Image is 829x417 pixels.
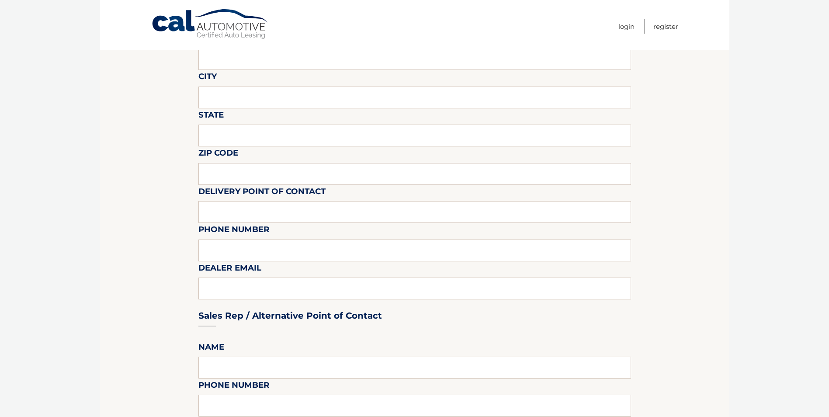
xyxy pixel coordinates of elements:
label: Dealer Email [198,261,261,278]
a: Login [618,19,635,34]
a: Cal Automotive [151,9,269,40]
label: Zip Code [198,146,238,163]
a: Register [653,19,678,34]
label: Phone Number [198,379,270,395]
label: Delivery Point of Contact [198,185,326,201]
label: State [198,108,224,125]
label: Name [198,341,224,357]
label: Phone Number [198,223,270,239]
h3: Sales Rep / Alternative Point of Contact [198,310,382,321]
label: City [198,70,217,86]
